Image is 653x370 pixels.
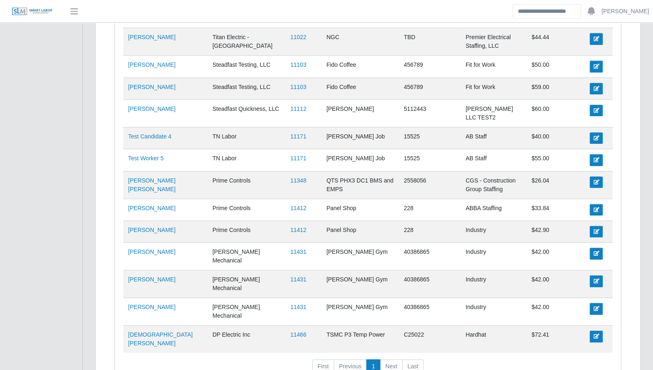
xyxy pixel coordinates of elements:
a: [PERSON_NAME] [602,7,649,16]
td: Prime Controls [208,199,286,220]
td: 228 [399,221,461,243]
a: 11103 [290,84,307,90]
td: Prime Controls [208,221,286,243]
td: TN Labor [208,149,286,171]
td: $42.00 [527,298,585,326]
td: TSMC P3 Temp Power [321,326,399,353]
td: 40386865 [399,298,461,326]
td: $72.41 [527,326,585,353]
a: 11112 [290,105,307,112]
td: Panel Shop [321,199,399,220]
td: Industry [461,270,527,298]
a: 11431 [290,276,307,283]
td: [PERSON_NAME] Gym [321,243,399,270]
td: C25022 [399,326,461,353]
td: Fit for Work [461,77,527,99]
a: 11171 [290,155,307,162]
a: [PERSON_NAME] [128,84,176,90]
td: $40.00 [527,127,585,149]
a: 11412 [290,205,307,211]
td: [PERSON_NAME] Mechanical [208,243,286,270]
a: 11171 [290,133,307,140]
td: 228 [399,199,461,220]
td: $33.84 [527,199,585,220]
a: [PERSON_NAME] [128,205,176,211]
td: $26.04 [527,171,585,199]
td: $42.90 [527,221,585,243]
td: Steadfast Testing, LLC [208,56,286,77]
td: [PERSON_NAME] [321,99,399,127]
a: [PERSON_NAME] [128,248,176,255]
a: 11431 [290,304,307,310]
td: Fit for Work [461,56,527,77]
td: [PERSON_NAME] Job [321,127,399,149]
td: $44.44 [527,28,585,56]
td: 5112443 [399,99,461,127]
td: AB Staff [461,127,527,149]
input: Search [513,4,581,19]
a: 11348 [290,177,307,184]
td: 40386865 [399,270,461,298]
td: Fido Coffee [321,56,399,77]
td: Steadfast Testing, LLC [208,77,286,99]
td: AB Staff [461,149,527,171]
td: TN Labor [208,127,286,149]
img: SLM Logo [12,7,53,16]
td: [PERSON_NAME] Mechanical [208,298,286,326]
a: [PERSON_NAME] [PERSON_NAME] [128,177,176,192]
td: Premier Electrical Staffing, LLC [461,28,527,56]
a: [PERSON_NAME] [128,34,176,40]
td: QTS PHX3 DC1 BMS and EMPS [321,171,399,199]
td: 40386865 [399,243,461,270]
td: Titan Electric - [GEOGRAPHIC_DATA] [208,28,286,56]
td: Industry [461,221,527,243]
td: Panel Shop [321,221,399,243]
td: 15525 [399,127,461,149]
a: 11022 [290,34,307,40]
td: $55.00 [527,149,585,171]
td: [PERSON_NAME] Gym [321,270,399,298]
a: 11412 [290,227,307,233]
td: $59.00 [527,77,585,99]
td: [PERSON_NAME] Gym [321,298,399,326]
td: Industry [461,298,527,326]
td: Prime Controls [208,171,286,199]
a: [PERSON_NAME] [128,61,176,68]
td: Steadfast Quickness, LLC [208,99,286,127]
a: Test Candidate 4 [128,133,171,140]
td: $50.00 [527,56,585,77]
td: Fido Coffee [321,77,399,99]
td: [PERSON_NAME] Job [321,149,399,171]
td: 456789 [399,77,461,99]
td: TBD [399,28,461,56]
td: $60.00 [527,99,585,127]
a: [PERSON_NAME] [128,227,176,233]
td: [PERSON_NAME] Mechanical [208,270,286,298]
a: 11431 [290,248,307,255]
td: ABBA Staffing [461,199,527,220]
td: [PERSON_NAME] LLC TEST2 [461,99,527,127]
td: Industry [461,243,527,270]
td: 15525 [399,149,461,171]
td: 456789 [399,56,461,77]
a: 11103 [290,61,307,68]
a: [PERSON_NAME] [128,105,176,112]
td: CGS - Construction Group Staffing [461,171,527,199]
td: DP Electric Inc [208,326,286,353]
a: [PERSON_NAME] [128,304,176,310]
td: $42.00 [527,270,585,298]
a: [DEMOGRAPHIC_DATA][PERSON_NAME] [128,331,193,347]
a: Test Worker 5 [128,155,164,162]
td: Hardhat [461,326,527,353]
td: $42.00 [527,243,585,270]
td: NGC [321,28,399,56]
a: [PERSON_NAME] [128,276,176,283]
td: 2558056 [399,171,461,199]
a: 11466 [290,331,307,338]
